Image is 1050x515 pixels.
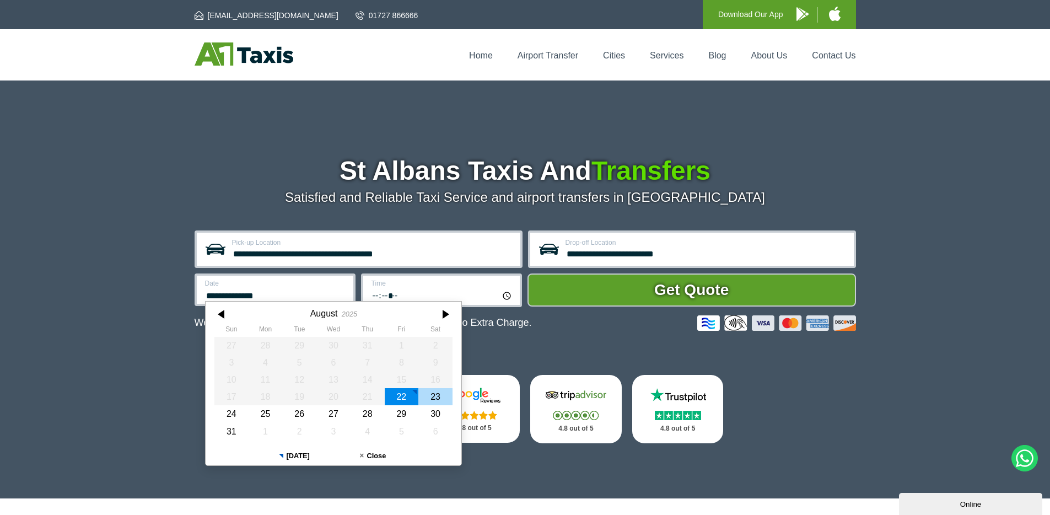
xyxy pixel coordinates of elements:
p: 4.8 out of 5 [542,422,610,436]
div: 16 August 2025 [418,371,453,388]
div: 29 August 2025 [384,405,418,422]
img: Stars [553,411,599,420]
a: Tripadvisor Stars 4.8 out of 5 [530,375,622,443]
button: Close [333,447,412,465]
div: 18 August 2025 [248,388,282,405]
div: 03 August 2025 [214,354,249,371]
div: 07 August 2025 [350,354,384,371]
img: A1 Taxis St Albans LTD [195,42,293,66]
span: Transfers [591,156,710,185]
label: Time [371,280,513,287]
th: Sunday [214,325,249,336]
button: [DATE] [255,447,333,465]
div: 28 August 2025 [350,405,384,422]
div: 01 August 2025 [384,337,418,354]
div: 26 August 2025 [282,405,316,422]
img: Google [441,387,507,404]
div: 30 August 2025 [418,405,453,422]
div: 31 August 2025 [214,423,249,440]
div: 05 August 2025 [282,354,316,371]
div: August [310,308,337,319]
div: 10 August 2025 [214,371,249,388]
label: Date [205,280,347,287]
div: 06 August 2025 [316,354,351,371]
a: Blog [708,51,726,60]
div: 13 August 2025 [316,371,351,388]
div: 03 September 2025 [316,423,351,440]
div: 31 July 2025 [350,337,384,354]
div: 29 July 2025 [282,337,316,354]
div: 06 September 2025 [418,423,453,440]
p: 4.8 out of 5 [644,422,712,436]
div: 05 September 2025 [384,423,418,440]
img: A1 Taxis Android App [796,7,809,21]
div: 27 July 2025 [214,337,249,354]
th: Monday [248,325,282,336]
div: 17 August 2025 [214,388,249,405]
div: 02 September 2025 [282,423,316,440]
div: 25 August 2025 [248,405,282,422]
div: 19 August 2025 [282,388,316,405]
div: 20 August 2025 [316,388,351,405]
h1: St Albans Taxis And [195,158,856,184]
div: 24 August 2025 [214,405,249,422]
a: Services [650,51,683,60]
div: 14 August 2025 [350,371,384,388]
a: Trustpilot Stars 4.8 out of 5 [632,375,724,443]
a: About Us [751,51,788,60]
th: Saturday [418,325,453,336]
p: Satisfied and Reliable Taxi Service and airport transfers in [GEOGRAPHIC_DATA] [195,190,856,205]
div: 27 August 2025 [316,405,351,422]
a: Cities [603,51,625,60]
label: Drop-off Location [566,239,847,246]
img: Stars [655,411,701,420]
a: 01727 866666 [356,10,418,21]
div: 28 July 2025 [248,337,282,354]
span: The Car at No Extra Charge. [405,317,531,328]
img: Credit And Debit Cards [697,315,856,331]
div: 04 August 2025 [248,354,282,371]
iframe: chat widget [899,491,1044,515]
img: Trustpilot [645,387,711,404]
th: Thursday [350,325,384,336]
a: [EMAIL_ADDRESS][DOMAIN_NAME] [195,10,338,21]
th: Wednesday [316,325,351,336]
th: Tuesday [282,325,316,336]
img: A1 Taxis iPhone App [829,7,841,21]
button: Get Quote [527,273,856,307]
label: Pick-up Location [232,239,514,246]
div: 15 August 2025 [384,371,418,388]
div: 11 August 2025 [248,371,282,388]
p: 4.8 out of 5 [440,421,508,435]
p: Download Our App [718,8,783,22]
p: We Now Accept Card & Contactless Payment In [195,317,532,329]
div: 2025 [341,310,357,318]
div: 23 August 2025 [418,388,453,405]
img: Stars [451,411,497,420]
img: Tripadvisor [543,387,609,404]
a: Home [469,51,493,60]
div: 22 August 2025 [384,388,418,405]
div: 08 August 2025 [384,354,418,371]
th: Friday [384,325,418,336]
div: 09 August 2025 [418,354,453,371]
a: Google Stars 4.8 out of 5 [428,375,520,443]
div: 04 September 2025 [350,423,384,440]
div: 01 September 2025 [248,423,282,440]
div: 30 July 2025 [316,337,351,354]
div: 02 August 2025 [418,337,453,354]
div: 12 August 2025 [282,371,316,388]
a: Airport Transfer [518,51,578,60]
div: 21 August 2025 [350,388,384,405]
a: Contact Us [812,51,855,60]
